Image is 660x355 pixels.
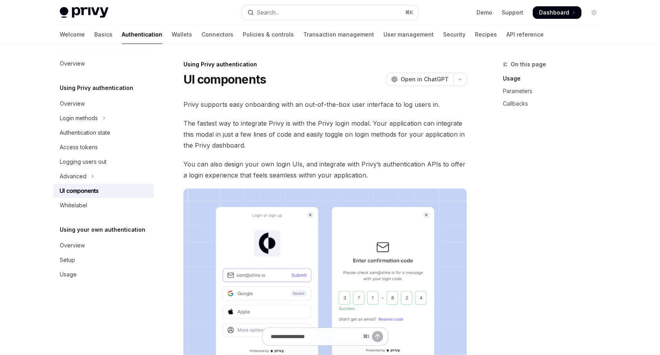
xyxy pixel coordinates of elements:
[183,60,467,68] div: Using Privy authentication
[53,126,154,140] a: Authentication state
[60,270,77,279] div: Usage
[405,9,413,16] span: ⌘ K
[60,225,145,234] h5: Using your own authentication
[53,140,154,154] a: Access tokens
[60,201,87,210] div: Whitelabel
[588,6,600,19] button: Toggle dark mode
[53,169,154,183] button: Toggle Advanced section
[60,143,98,152] div: Access tokens
[60,172,86,181] div: Advanced
[60,255,75,265] div: Setup
[511,60,546,69] span: On this page
[53,238,154,253] a: Overview
[53,111,154,125] button: Toggle Login methods section
[383,25,434,44] a: User management
[53,253,154,267] a: Setup
[172,25,192,44] a: Wallets
[386,73,453,86] button: Open in ChatGPT
[477,9,492,16] a: Demo
[53,184,154,198] a: UI components
[183,159,467,181] span: You can also design your own login UIs, and integrate with Privy’s authentication APIs to offer a...
[60,25,85,44] a: Welcome
[53,198,154,212] a: Whitelabel
[60,241,85,250] div: Overview
[475,25,497,44] a: Recipes
[503,72,607,85] a: Usage
[60,99,85,108] div: Overview
[60,59,85,68] div: Overview
[183,72,266,86] h1: UI components
[60,83,133,93] h5: Using Privy authentication
[539,9,569,16] span: Dashboard
[257,8,279,17] div: Search...
[243,25,294,44] a: Policies & controls
[503,97,607,110] a: Callbacks
[183,118,467,151] span: The fastest way to integrate Privy is with the Privy login modal. Your application can integrate ...
[94,25,112,44] a: Basics
[60,157,106,167] div: Logging users out
[60,7,108,18] img: light logo
[53,267,154,282] a: Usage
[202,25,233,44] a: Connectors
[401,75,449,83] span: Open in ChatGPT
[122,25,162,44] a: Authentication
[53,155,154,169] a: Logging users out
[372,331,383,342] button: Send message
[242,5,418,20] button: Open search
[533,6,581,19] a: Dashboard
[60,128,110,137] div: Authentication state
[183,99,467,110] span: Privy supports easy onboarding with an out-of-the-box user interface to log users in.
[271,328,360,345] input: Ask a question...
[53,97,154,111] a: Overview
[506,25,544,44] a: API reference
[60,113,98,123] div: Login methods
[443,25,466,44] a: Security
[303,25,374,44] a: Transaction management
[60,186,99,196] div: UI components
[503,85,607,97] a: Parameters
[53,57,154,71] a: Overview
[502,9,523,16] a: Support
